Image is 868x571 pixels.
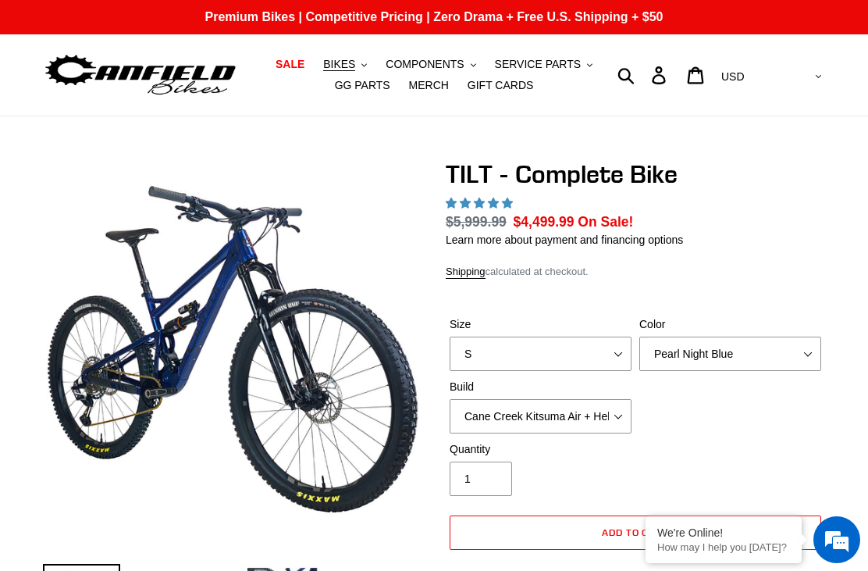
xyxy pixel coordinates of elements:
span: SERVICE PARTS [495,58,581,71]
button: Add to cart [450,516,821,550]
label: Color [639,316,821,333]
span: BIKES [323,58,355,71]
span: MERCH [409,79,449,92]
span: Add to cart [602,526,670,538]
span: 5.00 stars [446,197,516,209]
button: BIKES [315,54,375,75]
img: TILT - Complete Bike [46,162,419,536]
div: calculated at checkout. [446,264,825,280]
button: SERVICE PARTS [487,54,600,75]
label: Size [450,316,631,333]
a: GIFT CARDS [460,75,542,96]
span: $4,499.99 [514,214,575,230]
a: Shipping [446,266,486,279]
span: GIFT CARDS [468,79,534,92]
a: SALE [268,54,312,75]
p: How may I help you today? [657,541,790,553]
img: Canfield Bikes [43,51,238,100]
a: GG PARTS [327,75,398,96]
label: Quantity [450,441,631,458]
h1: TILT - Complete Bike [446,159,825,189]
s: $5,999.99 [446,214,507,230]
label: Build [450,379,631,395]
span: GG PARTS [335,79,390,92]
a: Learn more about payment and financing options [446,234,683,246]
span: On Sale! [578,212,633,232]
button: COMPONENTS [378,54,483,75]
span: COMPONENTS [386,58,464,71]
span: SALE [276,58,304,71]
a: MERCH [401,75,457,96]
div: We're Online! [657,526,790,539]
